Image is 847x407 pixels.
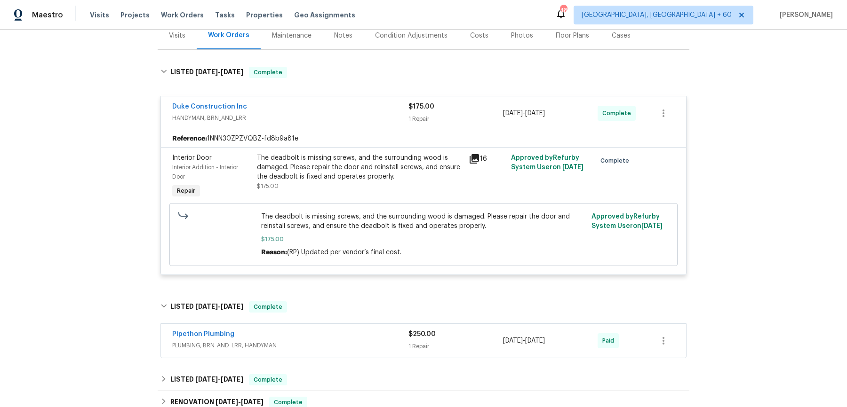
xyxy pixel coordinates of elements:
span: Complete [250,302,286,312]
div: 483 [560,6,567,15]
span: [DATE] [525,337,545,344]
div: LISTED [DATE]-[DATE]Complete [158,368,689,391]
h6: LISTED [170,67,243,78]
span: $250.00 [408,331,436,337]
span: [GEOGRAPHIC_DATA], [GEOGRAPHIC_DATA] + 60 [582,10,732,20]
span: [DATE] [221,376,243,383]
span: [DATE] [221,303,243,310]
div: Visits [169,31,185,40]
span: (RP) Updated per vendor’s final cost. [287,249,401,256]
span: Approved by Refurby System User on [591,213,663,229]
span: Complete [270,398,306,407]
div: 16 [469,153,505,164]
span: [DATE] [195,303,218,310]
span: - [195,303,243,310]
span: [DATE] [641,223,663,229]
span: [DATE] [525,110,545,117]
span: Maestro [32,10,63,20]
div: Costs [470,31,488,40]
span: [DATE] [195,376,218,383]
span: Properties [246,10,283,20]
span: $175.00 [408,103,434,110]
span: [DATE] [195,69,218,75]
div: LISTED [DATE]-[DATE]Complete [158,292,689,322]
span: - [195,376,243,383]
span: [DATE] [216,399,238,405]
span: [DATE] [503,337,523,344]
span: HANDYMAN, BRN_AND_LRR [172,113,408,123]
span: Repair [173,186,199,196]
span: Complete [600,156,633,165]
span: Complete [602,109,635,118]
span: [PERSON_NAME] [776,10,833,20]
span: Visits [90,10,109,20]
div: Photos [511,31,533,40]
div: Notes [334,31,352,40]
h6: LISTED [170,301,243,313]
div: Maintenance [272,31,312,40]
span: - [503,336,545,345]
b: Reference: [172,134,207,143]
span: The deadbolt is missing screws, and the surrounding wood is damaged. Please repair the door and r... [261,212,586,231]
div: Condition Adjustments [375,31,447,40]
a: Duke Construction Inc [172,103,247,110]
span: - [195,69,243,75]
span: - [503,109,545,118]
span: [DATE] [221,69,243,75]
div: Work Orders [208,31,249,40]
div: 1NNN30ZPZVQBZ-fd8b9a81e [161,130,686,147]
span: Complete [250,375,286,384]
span: Interior Door [172,155,212,161]
div: Floor Plans [556,31,589,40]
span: Geo Assignments [294,10,355,20]
span: Interior Addition - Interior Door [172,164,238,180]
span: $175.00 [257,183,279,189]
div: Cases [612,31,631,40]
div: 1 Repair [408,114,503,124]
span: [DATE] [241,399,264,405]
span: Approved by Refurby System User on [511,155,583,171]
span: $175.00 [261,235,586,244]
span: Complete [250,68,286,77]
a: Pipethon Plumbing [172,331,234,337]
span: [DATE] [503,110,523,117]
div: 1 Repair [408,342,503,351]
span: Projects [120,10,150,20]
span: - [216,399,264,405]
div: LISTED [DATE]-[DATE]Complete [158,57,689,87]
span: [DATE] [562,164,583,171]
span: Tasks [215,12,235,18]
div: The deadbolt is missing screws, and the surrounding wood is damaged. Please repair the door and r... [257,153,463,181]
span: Paid [602,336,618,345]
span: Work Orders [161,10,204,20]
span: Reason: [261,249,287,256]
span: PLUMBING, BRN_AND_LRR, HANDYMAN [172,341,408,350]
h6: LISTED [170,374,243,385]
